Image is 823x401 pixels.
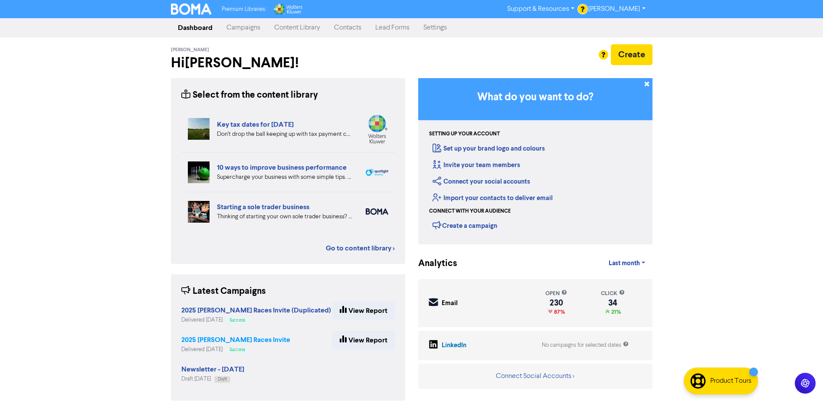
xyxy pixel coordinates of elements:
div: Delivered [DATE] [181,316,331,324]
a: View Report [332,331,395,349]
h2: Hi [PERSON_NAME] ! [171,55,405,71]
div: Latest Campaigns [181,285,266,298]
div: Supercharge your business with some simple tips. Eliminate distractions & bad customers, get a pl... [217,173,353,182]
div: Connect with your audience [429,207,511,215]
a: Connect your social accounts [433,177,530,186]
a: 2025 [PERSON_NAME] Races Invite (Duplicated) [181,307,331,314]
img: Wolters Kluwer [273,3,302,15]
span: Draft [218,377,227,381]
img: BOMA Logo [171,3,212,15]
button: Create [611,44,652,65]
a: Starting a sole trader business [217,203,309,211]
a: Newsletter - [DATE] [181,366,244,373]
a: Set up your brand logo and colours [433,145,545,153]
img: spotlight [366,169,388,176]
span: 87% [552,309,565,316]
div: Thinking of starting your own sole trader business? The Sole Trader Toolkit from the Ministry of ... [217,212,353,221]
div: Delivered [DATE] [181,345,290,354]
a: Contacts [327,19,368,36]
div: 34 [601,299,625,306]
div: open [545,289,567,298]
a: Campaigns [220,19,267,36]
div: Analytics [418,257,446,270]
div: Create a campaign [433,219,497,232]
a: Support & Resources [500,2,581,16]
a: Content Library [267,19,327,36]
a: [PERSON_NAME] [581,2,652,16]
a: Invite your team members [433,161,520,169]
a: Dashboard [171,19,220,36]
strong: Newsletter - [DATE] [181,365,244,374]
iframe: Chat Widget [780,359,823,401]
a: Settings [416,19,454,36]
div: click [601,289,625,298]
span: Last month [609,260,640,267]
div: Select from the content library [181,89,318,102]
span: 21% [610,309,621,316]
img: boma [366,208,388,215]
a: View Report [332,302,395,320]
span: Success [230,318,245,322]
a: 2025 [PERSON_NAME] Races Invite [181,337,290,344]
button: Connect Social Accounts > [495,371,575,382]
strong: 2025 [PERSON_NAME] Races Invite (Duplicated) [181,306,331,315]
span: Success [230,348,245,352]
a: Last month [602,255,652,272]
div: Getting Started in BOMA [418,78,652,244]
a: Key tax dates for [DATE] [217,120,294,129]
a: Lead Forms [368,19,416,36]
a: 10 ways to improve business performance [217,163,347,172]
span: Premium Libraries: [222,7,266,12]
div: Setting up your account [429,130,500,138]
div: 230 [545,299,567,306]
div: LinkedIn [442,341,466,351]
div: Email [442,299,458,309]
div: Don’t drop the ball keeping up with tax payment commitments. [217,130,353,139]
strong: 2025 [PERSON_NAME] Races Invite [181,335,290,344]
div: No campaigns for selected dates [542,341,629,349]
a: Import your contacts to deliver email [433,194,553,202]
span: [PERSON_NAME] [171,47,209,53]
div: Draft [DATE] [181,375,244,383]
img: wolters_kluwer [366,115,388,144]
h3: What do you want to do? [431,91,639,104]
a: Go to content library > [326,243,395,253]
